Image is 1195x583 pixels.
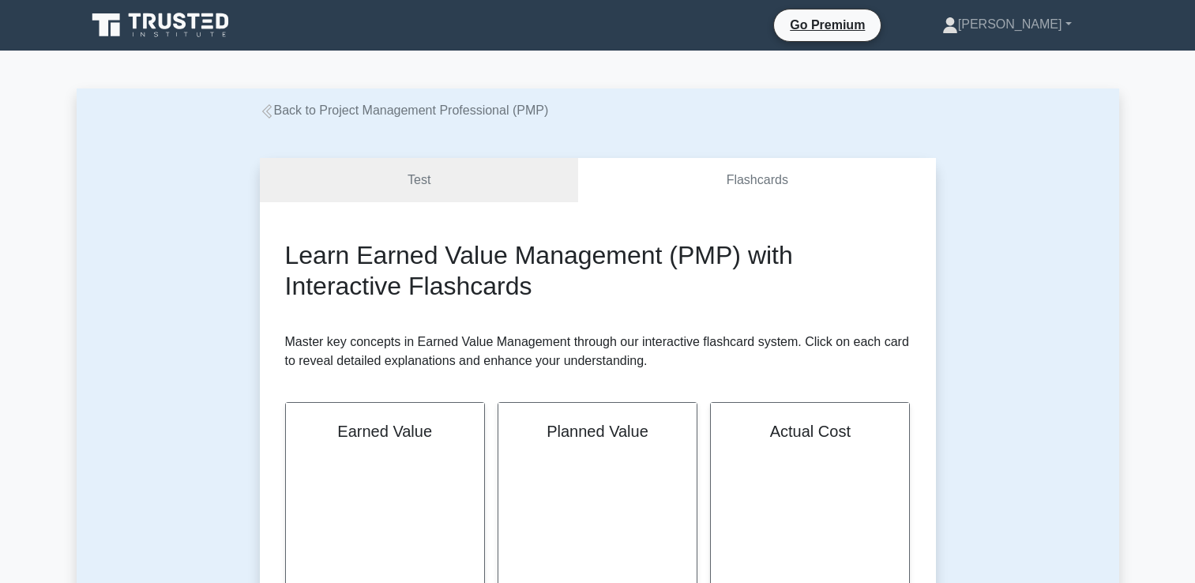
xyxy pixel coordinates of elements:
[260,158,579,203] a: Test
[305,422,465,441] h2: Earned Value
[285,240,911,301] h2: Learn Earned Value Management (PMP) with Interactive Flashcards
[285,333,911,370] p: Master key concepts in Earned Value Management through our interactive flashcard system. Click on...
[904,9,1110,40] a: [PERSON_NAME]
[730,422,890,441] h2: Actual Cost
[260,103,549,117] a: Back to Project Management Professional (PMP)
[780,15,874,35] a: Go Premium
[517,422,678,441] h2: Planned Value
[578,158,935,203] a: Flashcards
